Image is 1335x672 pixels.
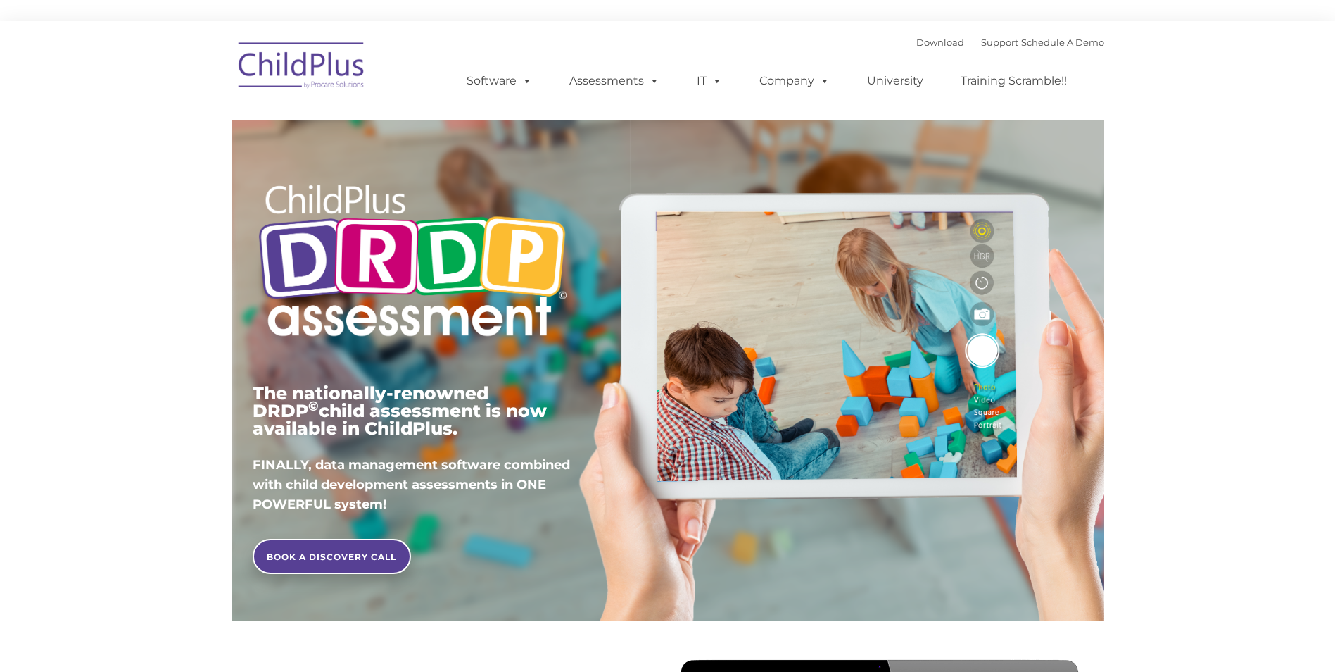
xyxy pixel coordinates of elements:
[916,37,1104,48] font: |
[947,67,1081,95] a: Training Scramble!!
[253,382,547,439] span: The nationally-renowned DRDP child assessment is now available in ChildPlus.
[555,67,673,95] a: Assessments
[1021,37,1104,48] a: Schedule A Demo
[253,539,411,574] a: BOOK A DISCOVERY CALL
[253,166,572,360] img: Copyright - DRDP Logo Light
[683,67,736,95] a: IT
[853,67,937,95] a: University
[232,32,372,103] img: ChildPlus by Procare Solutions
[308,398,319,414] sup: ©
[453,67,546,95] a: Software
[981,37,1018,48] a: Support
[745,67,844,95] a: Company
[916,37,964,48] a: Download
[253,457,570,512] span: FINALLY, data management software combined with child development assessments in ONE POWERFUL sys...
